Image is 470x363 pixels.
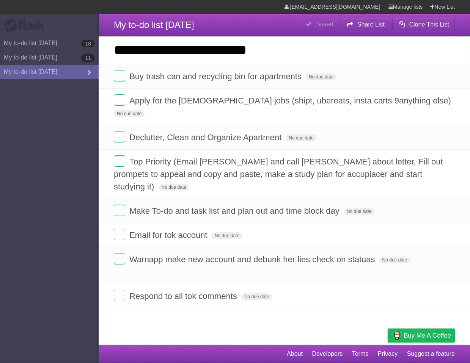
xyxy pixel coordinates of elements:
[114,94,125,106] label: Done
[388,329,455,343] a: Buy me a coffee
[312,347,343,361] a: Developers
[114,290,125,301] label: Done
[344,208,374,215] span: No due date
[391,329,402,342] img: Buy me a coffee
[129,133,283,142] span: Declutter, Clean and Organize Apartment
[306,74,336,80] span: No due date
[392,18,455,31] button: Clone This List
[114,131,125,142] label: Done
[129,255,377,264] span: Warnapp make new account and debunk her lies check on statuas
[287,347,303,361] a: About
[159,184,189,191] span: No due date
[316,21,333,27] b: Saved
[114,155,125,167] label: Done
[129,291,239,301] span: Respond to all tok comments
[286,135,316,141] span: No due date
[357,21,385,28] b: Share List
[409,21,449,28] b: Clone This List
[378,347,398,361] a: Privacy
[114,157,443,191] span: Top Priority (Email [PERSON_NAME] and call [PERSON_NAME] about letter, Fill out prompets to appea...
[379,257,410,263] span: No due date
[114,205,125,216] label: Done
[407,347,455,361] a: Suggest a feature
[4,19,49,32] div: Flask
[241,293,272,300] span: No due date
[114,229,125,240] label: Done
[352,347,369,361] a: Terms
[341,18,391,31] button: Share List
[114,70,125,81] label: Done
[129,72,303,81] span: Buy trash can and recycling bin for apartments
[81,54,95,62] b: 11
[81,40,95,47] b: 18
[212,232,242,239] span: No due date
[114,253,125,264] label: Done
[404,329,451,342] span: Buy me a coffee
[129,230,209,240] span: Email for tok account
[114,20,194,30] span: My to-do list [DATE]
[114,110,145,117] span: No due date
[129,206,341,216] span: Make To-do and task list and plan out and time block day
[129,96,453,105] span: Apply for the [DEMOGRAPHIC_DATA] jobs (shipt, ubereats, insta carts 9anything else)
